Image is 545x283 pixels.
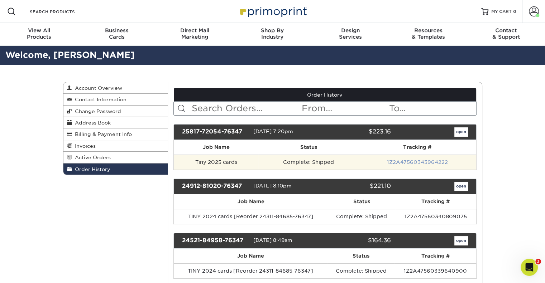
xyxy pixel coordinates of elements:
span: Account Overview [72,85,122,91]
span: [DATE] 8:49am [253,237,292,243]
span: MY CART [491,9,512,15]
th: Status [258,140,358,155]
div: 25817-72054-76347 [177,127,253,137]
td: Tiny 2025 cards [174,155,258,170]
span: Direct Mail [156,27,234,34]
a: Contact Information [63,94,168,105]
a: DesignServices [311,23,389,46]
td: 1Z2A47560339640900 [395,263,476,278]
td: Complete: Shipped [328,263,395,278]
a: Address Book [63,117,168,128]
span: [DATE] 8:10pm [253,183,292,189]
input: To... [388,102,476,115]
td: TINY 2024 cards [Reorder 24311-84685-76347] [174,209,328,224]
div: $164.36 [320,236,396,245]
span: 3 [535,259,541,264]
input: Search Orders... [191,102,301,115]
td: 1Z2A47560340809075 [395,209,476,224]
span: Address Book [72,120,111,126]
span: Contact [467,27,545,34]
td: Complete: Shipped [328,209,395,224]
a: open [454,182,468,191]
th: Job Name [174,194,328,209]
span: 0 [513,9,516,14]
div: & Support [467,27,545,40]
span: Resources [389,27,467,34]
a: Billing & Payment Info [63,128,168,140]
a: 1Z2A47560343964222 [387,159,448,165]
th: Status [328,194,395,209]
a: Active Orders [63,152,168,163]
a: open [454,236,468,245]
span: Billing & Payment Info [72,131,132,137]
th: Tracking # [359,140,476,155]
div: $223.16 [320,127,396,137]
th: Job Name [174,140,258,155]
div: 24521-84958-76347 [177,236,253,245]
div: Industry [234,27,311,40]
span: [DATE] 7:20pm [253,128,293,134]
iframe: Intercom live chat [521,259,538,276]
a: Contact& Support [467,23,545,46]
th: Tracking # [395,194,476,209]
img: Primoprint [237,4,309,19]
span: Change Password [72,108,121,114]
td: TINY 2024 cards [Reorder 24311-84685-76347] [174,263,328,278]
span: Invoices [72,143,96,149]
span: Active Orders [72,155,111,160]
input: From... [301,102,388,115]
div: $221.10 [320,182,396,191]
span: Contact Information [72,97,126,102]
div: & Templates [389,27,467,40]
input: SEARCH PRODUCTS..... [29,7,99,16]
div: Cards [78,27,156,40]
th: Tracking # [395,249,476,263]
span: Business [78,27,156,34]
a: Resources& Templates [389,23,467,46]
div: Services [311,27,389,40]
div: 24912-81020-76347 [177,182,253,191]
div: Marketing [156,27,234,40]
a: Order History [174,88,476,102]
th: Status [328,249,395,263]
th: Job Name [174,249,328,263]
a: Change Password [63,106,168,117]
a: BusinessCards [78,23,156,46]
a: Invoices [63,140,168,152]
iframe: Google Customer Reviews [2,261,61,280]
a: Account Overview [63,82,168,94]
a: open [454,127,468,137]
a: Direct MailMarketing [156,23,234,46]
a: Order History [63,164,168,175]
td: Complete: Shipped [258,155,358,170]
span: Design [311,27,389,34]
span: Shop By [234,27,311,34]
span: Order History [72,166,110,172]
a: Shop ByIndustry [234,23,311,46]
